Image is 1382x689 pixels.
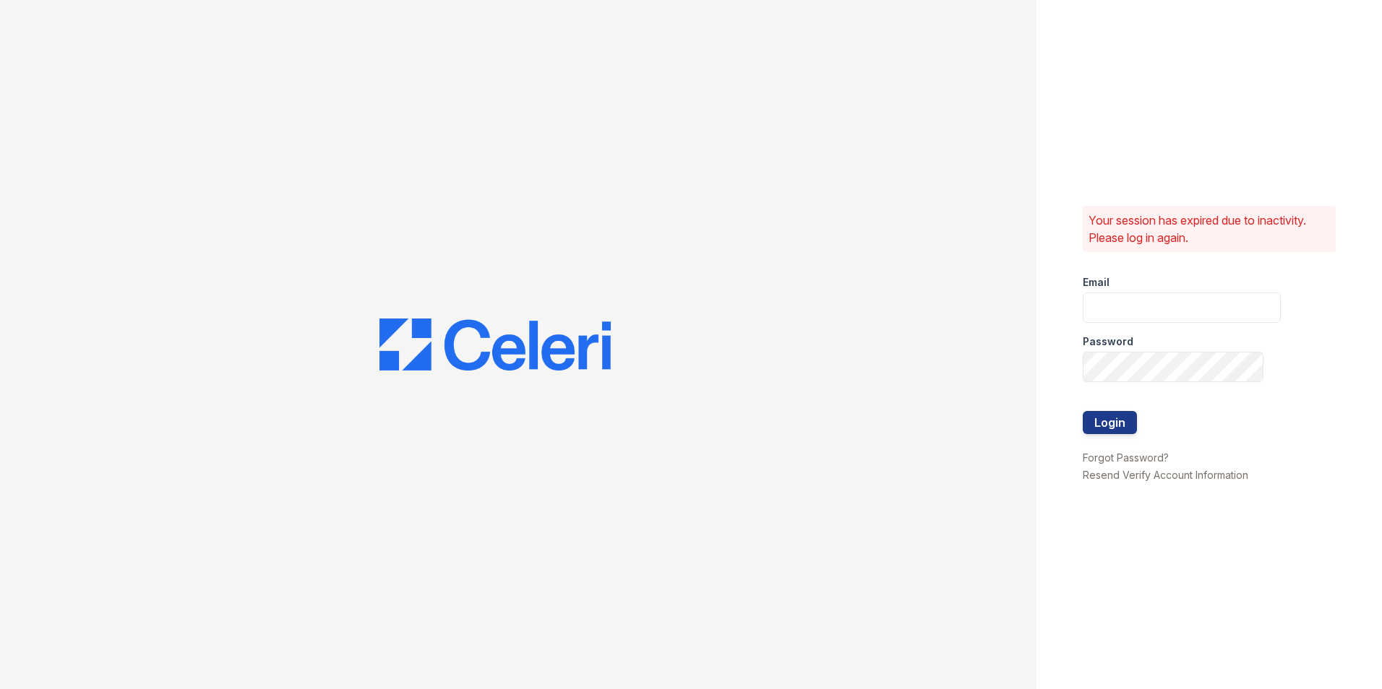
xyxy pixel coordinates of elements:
[1089,212,1330,246] p: Your session has expired due to inactivity. Please log in again.
[1083,411,1137,434] button: Login
[1083,469,1248,481] a: Resend Verify Account Information
[1083,451,1169,464] a: Forgot Password?
[1083,275,1110,290] label: Email
[1083,334,1133,349] label: Password
[379,318,611,370] img: CE_Logo_Blue-a8612792a0a2168367f1c8372b55b34899dd931a85d93a1a3d3e32e68fde9ad4.png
